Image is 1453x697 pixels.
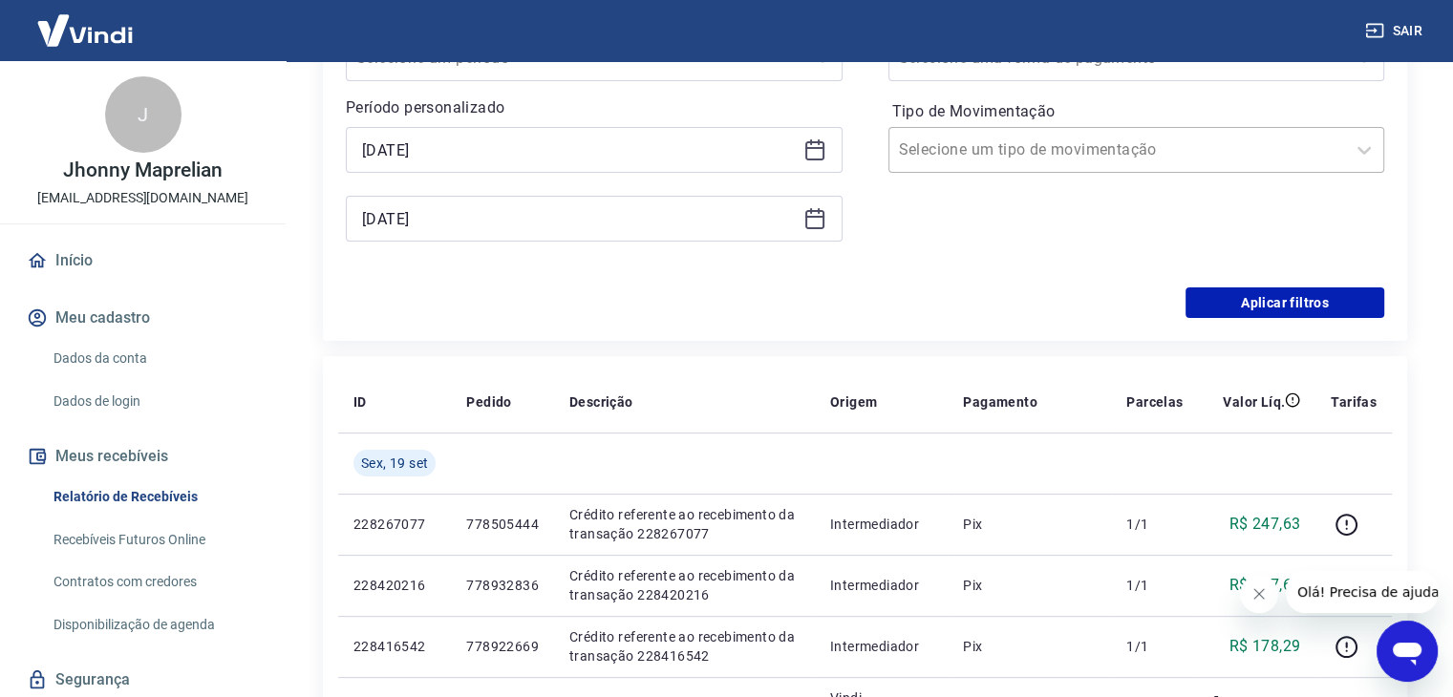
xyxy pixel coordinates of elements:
p: 778922669 [466,637,539,656]
button: Sair [1361,13,1430,49]
a: Recebíveis Futuros Online [46,520,263,560]
p: 228267077 [353,515,436,534]
button: Meus recebíveis [23,435,263,477]
p: Tarifas [1331,392,1377,412]
a: Início [23,240,263,282]
p: 778505444 [466,515,539,534]
p: Crédito referente ao recebimento da transação 228267077 [569,505,800,543]
p: [EMAIL_ADDRESS][DOMAIN_NAME] [37,188,248,208]
a: Disponibilização de agenda [46,605,263,644]
p: Origem [830,392,877,412]
p: Período personalizado [346,96,843,119]
button: Aplicar filtros [1186,287,1384,318]
p: Crédito referente ao recebimento da transação 228416542 [569,627,800,665]
p: Pagamento [963,392,1037,412]
a: Relatório de Recebíveis [46,477,263,517]
p: Intermediador [830,637,932,656]
p: Intermediador [830,515,932,534]
p: Pix [963,637,1096,656]
p: Pix [963,576,1096,595]
p: R$ 247,63 [1229,574,1301,597]
p: 1/1 [1126,515,1183,534]
p: 228416542 [353,637,436,656]
p: Parcelas [1126,392,1183,412]
p: Pedido [466,392,511,412]
button: Meu cadastro [23,297,263,339]
iframe: Fechar mensagem [1240,575,1278,613]
p: ID [353,392,367,412]
a: Contratos com credores [46,562,263,602]
p: R$ 247,63 [1229,513,1301,536]
a: Dados da conta [46,339,263,378]
a: Dados de login [46,382,263,421]
input: Data final [362,204,796,233]
span: Olá! Precisa de ajuda? [11,13,160,29]
p: Pix [963,515,1096,534]
input: Data inicial [362,136,796,164]
img: Vindi [23,1,147,59]
p: Valor Líq. [1223,392,1285,412]
p: Intermediador [830,576,932,595]
span: Sex, 19 set [361,454,428,473]
p: 228420216 [353,576,436,595]
p: Crédito referente ao recebimento da transação 228420216 [569,566,800,604]
iframe: Botão para abrir a janela de mensagens [1377,621,1438,682]
iframe: Mensagem da empresa [1286,571,1438,613]
p: Jhonny Maprelian [63,160,222,180]
p: 1/1 [1126,576,1183,595]
p: R$ 178,29 [1229,635,1301,658]
p: 1/1 [1126,637,1183,656]
div: J [105,76,182,153]
p: 778932836 [466,576,539,595]
label: Tipo de Movimentação [892,100,1381,123]
p: Descrição [569,392,633,412]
